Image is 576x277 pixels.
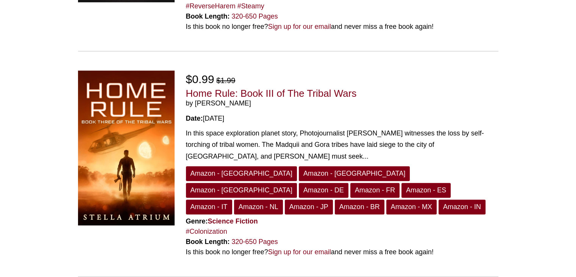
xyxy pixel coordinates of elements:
[186,113,498,124] div: [DATE]
[186,73,214,85] span: $0.99
[299,183,348,198] a: Amazon - DE
[186,200,232,214] a: Amazon - IT
[186,217,258,225] strong: Genre:
[299,166,410,181] a: Amazon - [GEOGRAPHIC_DATA]
[78,71,175,225] img: Home Rule: Book III of The Tribal Wars
[234,200,283,214] a: Amazon - NL
[186,127,498,162] div: In this space exploration planet story, Photojournalist [PERSON_NAME] witnesses the loss by self-...
[186,2,236,10] a: #ReverseHarem
[186,228,227,235] a: #Colonization
[186,247,498,257] div: Is this book no longer free? and never miss a free book again!
[232,13,278,20] a: 320-650 Pages
[439,200,485,214] a: Amazon - IN
[335,200,384,214] a: Amazon - BR
[268,248,331,256] a: Sign up for our email
[386,200,437,214] a: Amazon - MX
[186,115,203,122] strong: Date:
[401,183,451,198] a: Amazon - ES
[237,2,264,10] a: #Steamy
[268,23,331,30] a: Sign up for our email
[186,88,357,99] a: Home Rule: Book III of The Tribal Wars
[186,99,498,108] span: by [PERSON_NAME]
[186,22,498,32] div: Is this book no longer free? and never miss a free book again!
[216,76,235,85] del: $1.99
[186,13,230,20] strong: Book Length:
[285,200,333,214] a: Amazon - JP
[350,183,400,198] a: Amazon - FR
[186,238,230,246] strong: Book Length:
[208,217,258,225] a: Science Fiction
[232,238,278,246] a: 320-650 Pages
[186,166,297,181] a: Amazon - [GEOGRAPHIC_DATA]
[186,183,297,198] a: Amazon - [GEOGRAPHIC_DATA]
